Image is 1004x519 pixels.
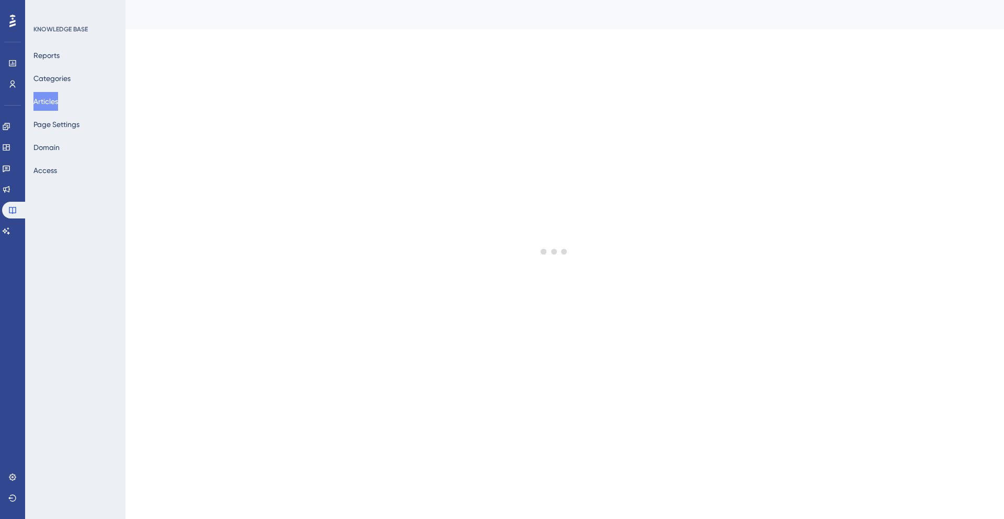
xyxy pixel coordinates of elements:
[33,161,57,180] button: Access
[33,25,88,33] div: KNOWLEDGE BASE
[33,92,58,111] button: Articles
[33,69,71,88] button: Categories
[33,138,60,157] button: Domain
[33,46,60,65] button: Reports
[33,115,79,134] button: Page Settings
